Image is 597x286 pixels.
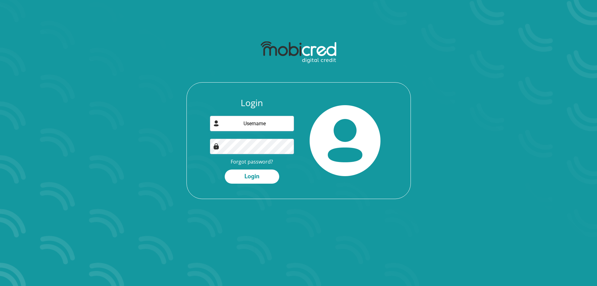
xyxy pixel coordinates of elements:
input: Username [210,116,294,131]
img: user-icon image [213,120,219,127]
img: Image [213,143,219,149]
button: Login [225,170,279,184]
img: mobicred logo [261,41,336,63]
a: Forgot password? [231,158,273,165]
h3: Login [210,98,294,108]
keeper-lock: Open Keeper Popup [283,120,290,127]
